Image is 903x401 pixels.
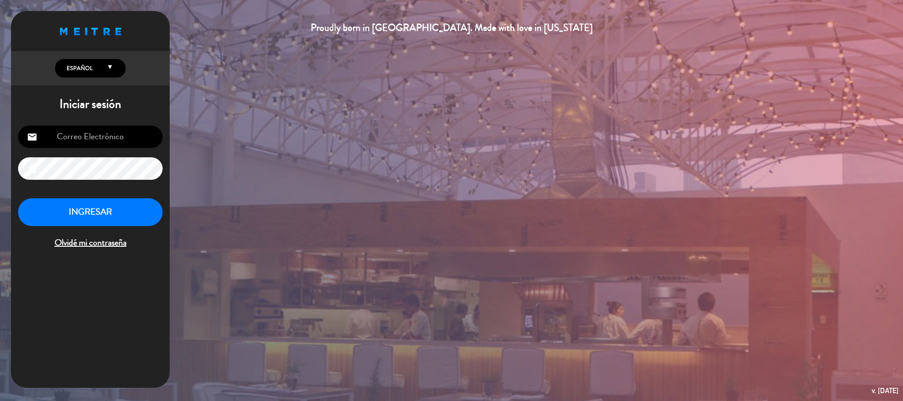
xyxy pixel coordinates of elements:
span: Español [64,64,93,73]
h1: Iniciar sesión [11,97,170,112]
span: Olvidé mi contraseña [18,236,163,250]
input: Correo Electrónico [18,126,163,148]
i: lock [27,163,37,174]
button: INGRESAR [18,198,163,226]
i: email [27,132,37,142]
div: v. [DATE] [872,385,899,397]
